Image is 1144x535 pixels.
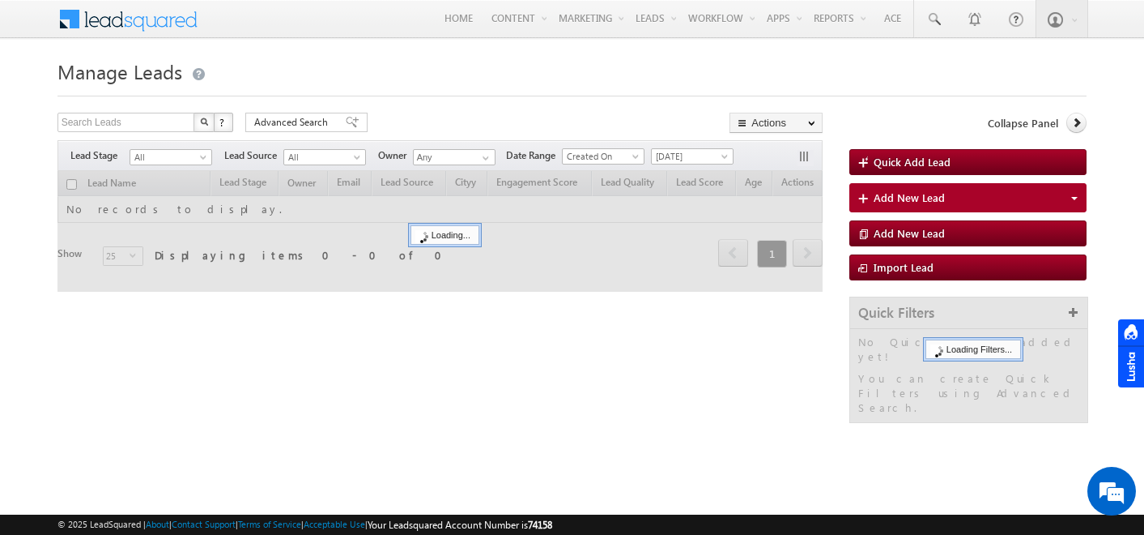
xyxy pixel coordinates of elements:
[238,519,301,529] a: Terms of Service
[130,149,212,165] a: All
[874,226,945,240] span: Add New Lead
[925,340,1021,359] div: Loading Filters...
[378,148,413,163] span: Owner
[651,148,734,165] a: [DATE]
[146,519,169,529] a: About
[57,517,552,533] span: © 2025 LeadSquared | | | | |
[729,113,823,133] button: Actions
[214,113,233,132] button: ?
[562,148,644,165] a: Created On
[57,58,182,84] span: Manage Leads
[410,225,479,245] div: Loading...
[652,149,729,164] span: [DATE]
[368,519,552,531] span: Your Leadsquared Account Number is
[874,155,950,169] span: Quick Add Lead
[413,149,495,165] input: Type to Search
[219,115,227,129] span: ?
[200,118,208,126] img: Search
[304,519,365,529] a: Acceptable Use
[130,150,207,165] span: All
[874,260,933,274] span: Import Lead
[988,116,1058,131] span: Collapse Panel
[283,149,366,165] a: All
[284,150,361,165] span: All
[474,150,494,166] a: Show All Items
[172,519,236,529] a: Contact Support
[563,149,640,164] span: Created On
[506,148,562,163] span: Date Range
[224,148,283,163] span: Lead Source
[254,115,333,130] span: Advanced Search
[70,148,130,163] span: Lead Stage
[874,190,945,204] span: Add New Lead
[528,519,552,531] span: 74158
